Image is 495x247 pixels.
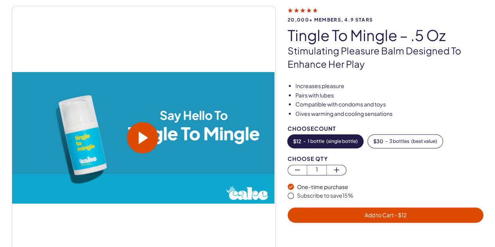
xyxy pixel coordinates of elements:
li: Compatible with condoms and toys [295,101,483,108]
li: Gives warming and cooling sensations [295,110,483,118]
div: Choose Qty [288,156,483,162]
span: 1 bottle [308,139,324,144]
span: $ 30 [373,139,383,144]
button: - [368,135,443,148]
span: 1 [307,165,326,174]
span: Add to Cart [364,211,406,218]
span: 20,000+ members, 4.9 stars [288,17,483,22]
li: Increases pleasure [295,82,483,90]
div: Subscribe to save 15 % [297,192,483,200]
p: Stimulating pleasure balm designed to enhance her play [288,44,483,70]
button: - [288,135,363,148]
span: 3 bottles [389,139,409,144]
span: $ 12 [293,139,301,144]
span: - $ 12 [393,211,406,218]
div: Choose Count [288,126,483,132]
span: ( single bottle ) [326,139,358,144]
button: Add to Cart - $12 [288,207,483,223]
li: Pairs with lubes [295,92,483,99]
h1: Tingle To Mingle – .5 oz [288,27,483,43]
span: ( best value ) [411,139,437,144]
div: One-time purchase [297,183,483,191]
a: 20,000+ members, 4.9 stars [288,7,483,22]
